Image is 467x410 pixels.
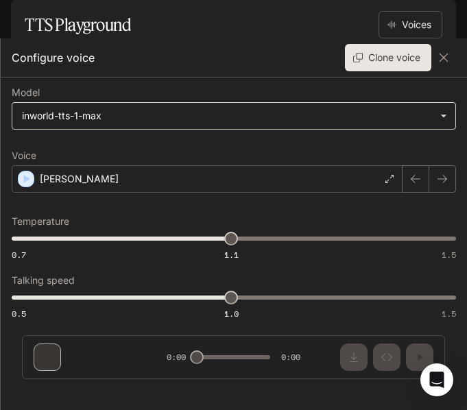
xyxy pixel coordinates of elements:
[12,151,36,160] p: Voice
[379,11,442,38] button: Voices
[12,249,26,261] span: 0.7
[224,308,239,319] span: 1.0
[25,11,131,38] h1: TTS Playground
[12,49,95,66] p: Configure voice
[224,249,239,261] span: 1.1
[12,103,455,129] div: inworld-tts-1-max
[12,276,75,285] p: Talking speed
[345,44,431,71] button: Clone voice
[12,308,26,319] span: 0.5
[12,88,40,97] p: Model
[420,363,453,396] div: Open Intercom Messenger
[12,217,69,226] p: Temperature
[22,109,433,123] div: inworld-tts-1-max
[442,249,456,261] span: 1.5
[442,308,456,319] span: 1.5
[40,172,119,186] p: [PERSON_NAME]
